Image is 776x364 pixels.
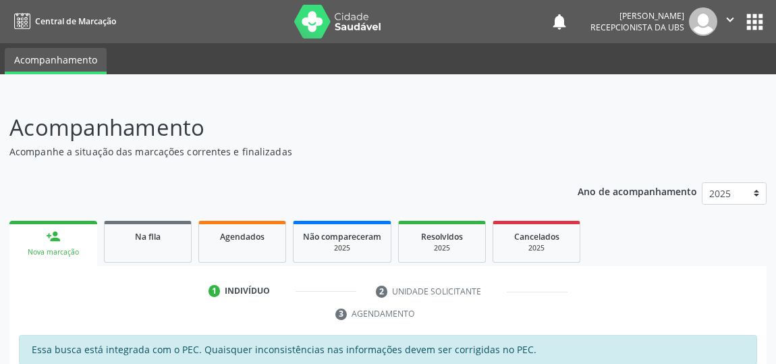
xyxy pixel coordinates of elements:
[743,10,767,34] button: apps
[303,231,381,242] span: Não compareceram
[35,16,116,27] span: Central de Marcação
[225,285,270,297] div: Indivíduo
[578,182,697,199] p: Ano de acompanhamento
[9,145,539,159] p: Acompanhe a situação das marcações correntes e finalizadas
[590,22,684,33] span: Recepcionista da UBS
[9,10,116,32] a: Central de Marcação
[135,231,161,242] span: Na fila
[9,111,539,145] p: Acompanhamento
[5,48,107,74] a: Acompanhamento
[689,7,717,36] img: img
[421,231,463,242] span: Resolvidos
[514,231,559,242] span: Cancelados
[209,285,221,297] div: 1
[46,229,61,244] div: person_add
[220,231,265,242] span: Agendados
[717,7,743,36] button: 
[723,12,738,27] i: 
[19,247,88,257] div: Nova marcação
[550,12,569,31] button: notifications
[303,243,381,253] div: 2025
[503,243,570,253] div: 2025
[408,243,476,253] div: 2025
[590,10,684,22] div: [PERSON_NAME]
